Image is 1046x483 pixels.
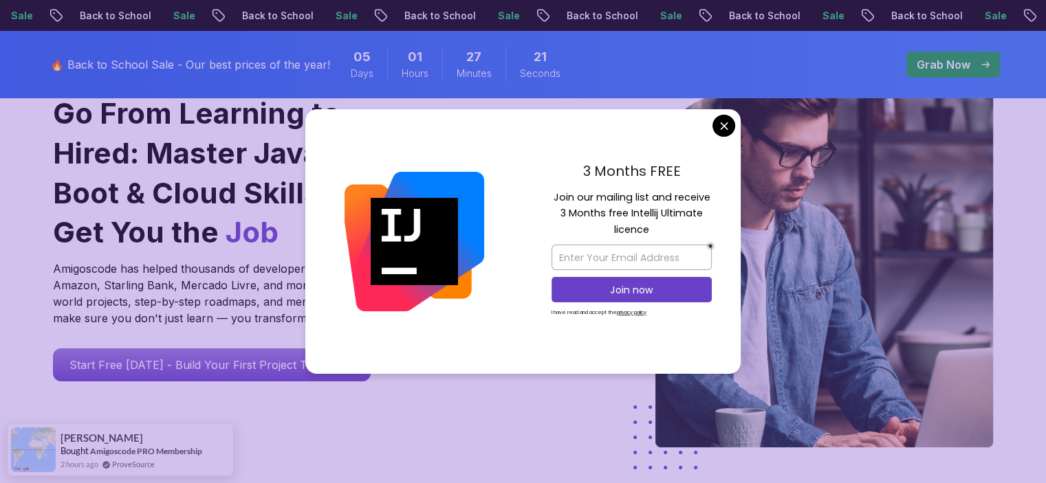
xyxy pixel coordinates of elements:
[61,458,98,470] span: 2 hours ago
[718,9,811,23] p: Back to School
[487,9,531,23] p: Sale
[393,9,487,23] p: Back to School
[226,214,279,249] span: Job
[325,9,369,23] p: Sale
[231,9,325,23] p: Back to School
[69,9,162,23] p: Back to School
[534,47,547,67] span: 21 Seconds
[811,9,856,23] p: Sale
[351,67,373,80] span: Days
[53,93,432,252] h1: Go From Learning to Hired: Master Java, Spring Boot & Cloud Skills That Get You the
[556,9,649,23] p: Back to School
[974,9,1018,23] p: Sale
[408,47,422,67] span: 1 Hours
[61,432,143,444] span: [PERSON_NAME]
[457,67,492,80] span: Minutes
[112,458,155,470] a: ProveSource
[50,56,330,73] p: 🔥 Back to School Sale - Our best prices of the year!
[520,67,560,80] span: Seconds
[90,446,202,456] a: Amigoscode PRO Membership
[353,47,371,67] span: 5 Days
[655,93,993,447] img: hero
[917,56,970,73] p: Grab Now
[402,67,428,80] span: Hours
[466,47,481,67] span: 27 Minutes
[53,348,371,381] a: Start Free [DATE] - Build Your First Project This Week
[11,427,56,472] img: provesource social proof notification image
[880,9,974,23] p: Back to School
[53,260,383,326] p: Amigoscode has helped thousands of developers land roles at Amazon, Starling Bank, Mercado Livre,...
[162,9,206,23] p: Sale
[61,445,89,456] span: Bought
[649,9,693,23] p: Sale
